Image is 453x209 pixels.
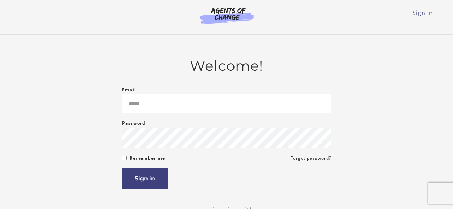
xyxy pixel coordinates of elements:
a: Forgot password? [290,154,331,163]
label: Email [122,86,136,94]
label: Password [122,119,145,128]
button: Sign in [122,168,168,189]
img: Agents of Change Logo [192,7,261,24]
a: Sign In [413,9,433,17]
label: Remember me [130,154,165,163]
h2: Welcome! [122,58,331,74]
